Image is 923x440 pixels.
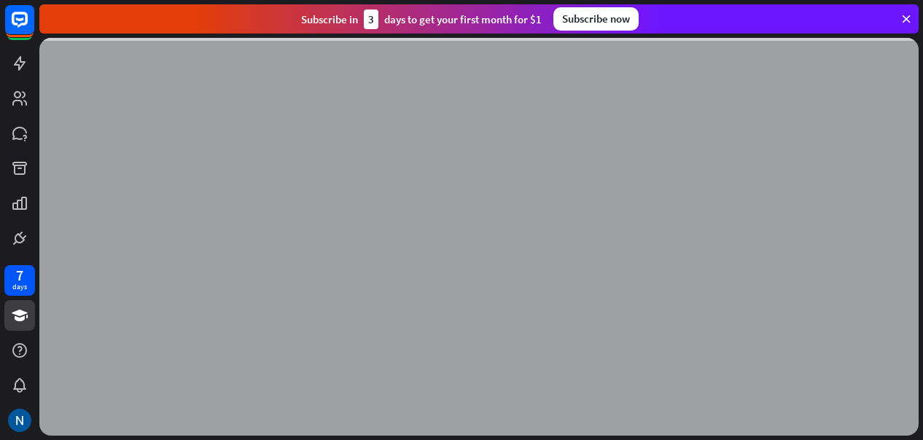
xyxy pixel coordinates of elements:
[553,7,639,31] div: Subscribe now
[364,9,378,29] div: 3
[12,282,27,292] div: days
[16,269,23,282] div: 7
[301,9,542,29] div: Subscribe in days to get your first month for $1
[4,265,35,296] a: 7 days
